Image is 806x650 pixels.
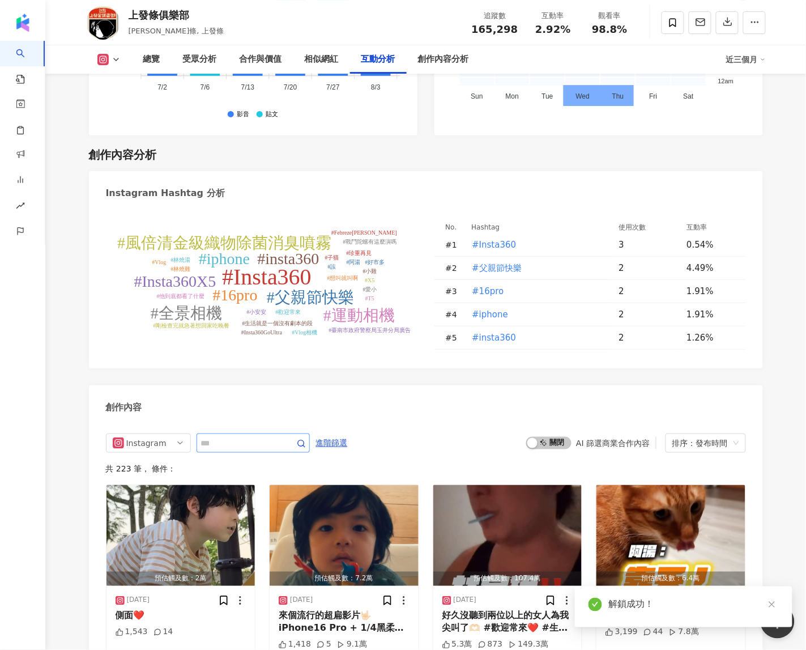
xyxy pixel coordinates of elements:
tspan: 7/27 [326,83,340,91]
button: 進階篩選 [315,434,348,452]
tspan: 7/13 [241,83,254,91]
tspan: 7/20 [284,83,297,91]
span: 進階篩選 [316,434,348,452]
td: 1.26% [678,326,746,350]
td: 0.54% [678,233,746,257]
th: Hashtag [463,221,610,233]
img: post-image [433,485,582,586]
div: Instagram [126,434,163,452]
th: No. [434,221,463,233]
div: 2 [619,285,678,298]
div: 預估觸及數：6.4萬 [596,572,745,586]
tspan: #小雞 [363,268,377,274]
tspan: #子猫 [325,254,339,261]
tspan: Fri [649,92,657,100]
button: 預估觸及數：2萬 [106,485,255,586]
td: #16pro [463,280,610,303]
tspan: #臺南市政府警察局玉井分局廣告 [329,327,411,333]
tspan: #iphone [198,250,249,267]
div: # 1 [446,239,463,251]
td: #insta360 [463,326,610,350]
tspan: #想叫就叫啊 [327,275,358,281]
button: #iphone [472,303,509,326]
div: 相似網紅 [305,53,339,66]
div: 側面❤️ [116,610,246,622]
div: [DATE] [127,596,150,605]
td: 1.91% [678,280,746,303]
div: 來個流行的超扁影片🤟🏻 iPhone16 Pro + 1/4黑柔 5120 x 1080 [279,610,410,635]
div: 解鎖成功！ [609,598,779,611]
span: #父親節快樂 [472,262,522,274]
div: 創作內容 [106,401,142,414]
span: close [768,601,776,609]
tspan: #X5 [365,277,374,283]
div: 3 [619,239,678,251]
div: # 2 [446,262,463,274]
div: 預估觸及數：107.4萬 [433,572,582,586]
tspan: #誒 [327,264,336,270]
div: 好久沒聽到兩位以上的女人為我尖叫了🫶🏻 #歡迎常來❤️ #生活就是一個沒有劇本的段 #子猫 子 #想叫就叫啊！ #誒 [442,610,573,635]
div: 合作與價值 [240,53,282,66]
tspan: 7/2 [157,83,167,91]
tspan: #林燒湯 [170,257,190,263]
div: 追蹤數 [472,10,518,22]
button: 預估觸及數：107.4萬 [433,485,582,586]
tspan: #Insta360 [222,264,312,290]
img: logo icon [14,14,32,32]
div: [DATE] [290,596,313,605]
span: 2.92% [535,24,570,35]
tspan: Tue [541,92,553,100]
img: post-image [106,485,255,586]
div: 創作內容分析 [89,147,157,163]
span: #iphone [472,308,509,321]
img: post-image [270,485,419,586]
div: 排序：發布時間 [672,434,729,452]
div: 1.26% [687,332,735,344]
tspan: #他到底都看了什麼 [156,293,204,299]
button: #16pro [472,280,505,303]
span: check-circle [588,598,602,611]
tspan: #Vlog [152,259,166,265]
tspan: #林燒雞 [170,266,190,272]
tspan: #小安安 [246,309,266,315]
div: 2 [619,262,678,274]
div: AI 篩選商業合作內容 [576,439,650,448]
tspan: 12am [718,78,733,84]
div: 2 [619,332,678,344]
div: 創作內容分析 [418,53,469,66]
tspan: #Insta360GoUltra [241,329,282,335]
tspan: #風倍清金級織物除菌消臭噴霧 [117,234,331,252]
td: #Insta360 [463,233,610,257]
div: 4.49% [687,262,735,274]
tspan: #運動相機 [323,307,395,324]
img: post-image [596,485,745,586]
div: [DATE] [454,596,477,605]
tspan: #父親節快樂 [267,288,354,306]
tspan: #生活就是一個沒有劇本的段 [242,320,313,326]
tspan: #全景相機 [151,304,222,322]
a: search [16,41,39,85]
div: 0.54% [687,239,735,251]
span: [PERSON_NAME]條, 上發條 [129,27,224,35]
tspan: Thu [612,92,624,100]
div: 總覽 [143,53,160,66]
div: 上發條俱樂部 [129,8,224,22]
td: 4.49% [678,257,746,280]
div: 1.91% [687,308,735,321]
tspan: #insta360 [257,250,319,267]
th: 互動率 [678,221,746,233]
div: 受眾分析 [183,53,217,66]
div: 互動率 [532,10,575,22]
tspan: Wed [575,92,589,100]
div: 預估觸及數：2萬 [106,572,255,586]
tspan: #T5 [365,295,374,301]
tspan: #Vlog相機 [292,329,317,335]
tspan: #Febreze[PERSON_NAME] [331,230,396,236]
span: 98.8% [592,24,627,35]
div: # 3 [446,285,463,298]
div: 14 [153,627,173,638]
div: Instagram Hashtag 分析 [106,187,225,199]
tspan: #歡迎常來 [275,309,301,315]
div: 1.91% [687,285,735,298]
div: # 4 [446,308,463,321]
